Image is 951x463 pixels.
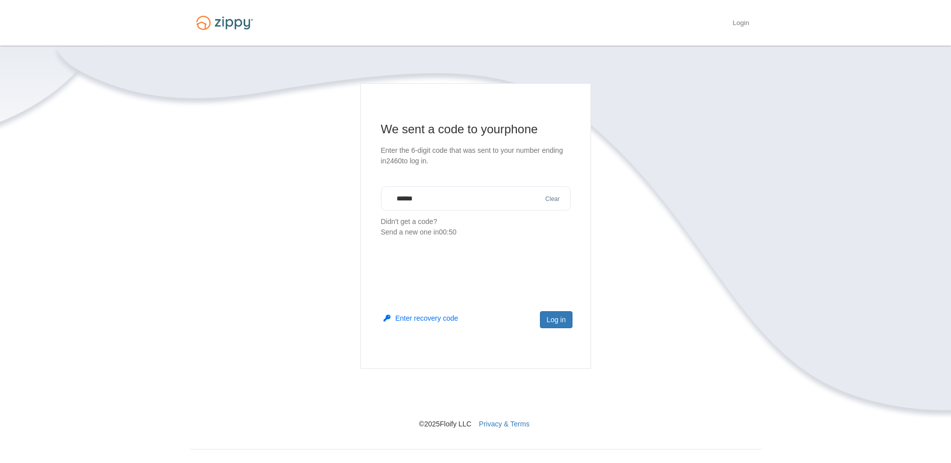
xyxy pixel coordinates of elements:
[190,369,762,429] nav: © 2025 Floify LLC
[540,311,572,328] button: Log in
[381,227,570,238] div: Send a new one in 00:50
[381,121,570,137] h1: We sent a code to your phone
[381,145,570,166] p: Enter the 6-digit code that was sent to your number ending in 2460 to log in.
[479,420,529,428] a: Privacy & Terms
[732,19,749,29] a: Login
[381,216,570,238] p: Didn't get a code?
[190,11,259,35] img: Logo
[542,194,563,204] button: Clear
[384,313,458,323] button: Enter recovery code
